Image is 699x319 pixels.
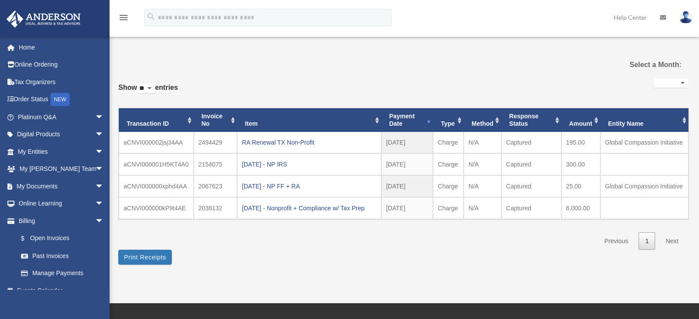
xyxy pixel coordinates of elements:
[4,11,83,28] img: Anderson Advisors Platinum Portal
[12,230,117,248] a: $Open Invoices
[464,153,501,175] td: N/A
[118,12,129,23] i: menu
[194,175,237,197] td: 2067623
[119,153,194,175] td: aCNVI000001H5KT4A0
[26,233,30,244] span: $
[6,91,117,109] a: Order StatusNEW
[95,195,113,213] span: arrow_drop_down
[600,108,689,132] th: Entity Name: activate to sort column ascending
[194,132,237,153] td: 2494429
[12,247,113,265] a: Past Invoices
[242,158,376,170] div: [DATE] - NP IRS
[194,153,237,175] td: 2154075
[194,197,237,219] td: 2038132
[600,175,689,197] td: Global Compassion Initiative
[6,39,117,56] a: Home
[381,175,433,197] td: [DATE]
[501,108,561,132] th: Response Status: activate to sort column ascending
[561,197,600,219] td: 6,000.00
[6,177,117,195] a: My Documentsarrow_drop_down
[119,108,194,132] th: Transaction ID: activate to sort column ascending
[679,11,692,24] img: User Pic
[600,59,681,71] label: Select a Month:
[598,232,635,250] a: Previous
[95,108,113,126] span: arrow_drop_down
[137,84,155,94] select: Showentries
[6,73,117,91] a: Tax Organizers
[95,212,113,230] span: arrow_drop_down
[433,132,464,153] td: Charge
[561,132,600,153] td: 195.00
[381,108,433,132] th: Payment Date: activate to sort column ascending
[118,82,178,103] label: Show entries
[501,175,561,197] td: Captured
[6,56,117,74] a: Online Ordering
[95,160,113,178] span: arrow_drop_down
[119,132,194,153] td: aCNVI000002jsj34AA
[242,136,376,149] div: RA Renewal TX Non-Profit
[6,282,117,299] a: Events Calendar
[6,195,117,213] a: Online Learningarrow_drop_down
[464,197,501,219] td: N/A
[6,160,117,178] a: My [PERSON_NAME] Teamarrow_drop_down
[50,93,70,106] div: NEW
[464,132,501,153] td: N/A
[12,265,117,282] a: Manage Payments
[119,175,194,197] td: aCNVI000000xphd4AA
[95,143,113,161] span: arrow_drop_down
[501,132,561,153] td: Captured
[6,108,117,126] a: Platinum Q&Aarrow_drop_down
[433,175,464,197] td: Charge
[561,108,600,132] th: Amount: activate to sort column ascending
[561,153,600,175] td: 300.00
[95,126,113,144] span: arrow_drop_down
[146,12,156,21] i: search
[118,250,172,265] button: Print Receipts
[194,108,237,132] th: Invoice No: activate to sort column ascending
[118,15,129,23] a: menu
[659,232,685,250] a: Next
[119,197,194,219] td: aCNVI000000kP9t4AE
[6,212,117,230] a: Billingarrow_drop_down
[600,132,689,153] td: Global Compassion Initiative
[433,153,464,175] td: Charge
[433,197,464,219] td: Charge
[242,180,376,192] div: [DATE] - NP FF + RA
[464,108,501,132] th: Method: activate to sort column ascending
[237,108,381,132] th: Item: activate to sort column ascending
[501,197,561,219] td: Captured
[464,175,501,197] td: N/A
[381,197,433,219] td: [DATE]
[381,153,433,175] td: [DATE]
[639,232,655,250] a: 1
[242,202,376,214] div: [DATE] - Nonprofit + Compliance w/ Tax Prep
[433,108,464,132] th: Type: activate to sort column ascending
[501,153,561,175] td: Captured
[381,132,433,153] td: [DATE]
[6,143,117,160] a: My Entitiesarrow_drop_down
[561,175,600,197] td: 25.00
[95,177,113,195] span: arrow_drop_down
[6,126,117,143] a: Digital Productsarrow_drop_down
